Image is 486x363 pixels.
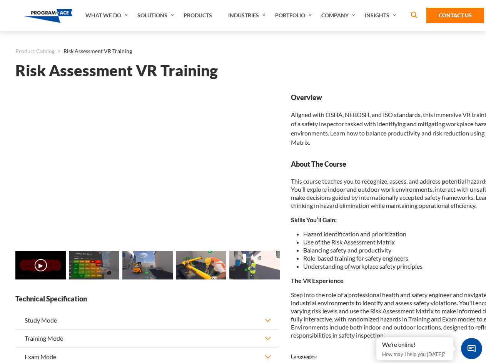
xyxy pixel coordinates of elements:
[15,46,55,56] a: Product Catalog
[229,251,280,279] img: Risk Assessment VR Training - Preview 4
[69,251,119,279] img: Risk Assessment VR Training - Preview 1
[461,338,482,359] span: Chat Widget
[382,341,448,349] div: We're online!
[35,259,47,271] button: ▶
[15,294,279,304] strong: Technical Specification
[15,251,66,279] img: Risk Assessment VR Training - Video 0
[15,93,279,241] iframe: Risk Assessment VR Training - Video 0
[382,350,448,359] p: How may I help you [DATE]?
[122,251,173,279] img: Risk Assessment VR Training - Preview 2
[176,251,226,279] img: Risk Assessment VR Training - Preview 3
[15,311,279,329] button: Study Mode
[24,9,73,23] img: Program-Ace
[15,330,279,347] button: Training Mode
[291,353,317,360] strong: Languages:
[55,46,132,56] li: Risk Assessment VR Training
[426,8,484,23] a: Contact Us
